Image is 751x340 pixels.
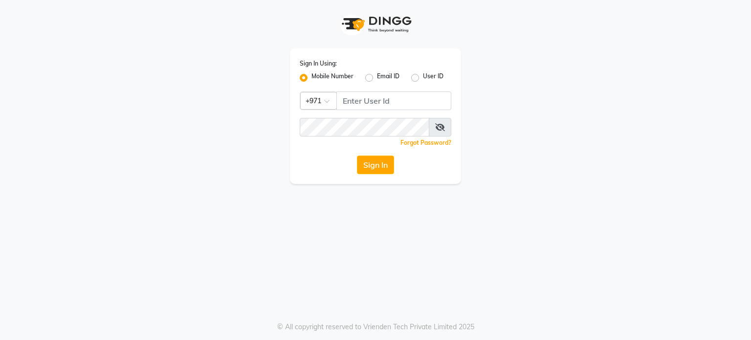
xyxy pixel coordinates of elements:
input: Username [336,91,451,110]
img: logo1.svg [336,10,415,39]
input: Username [300,118,429,136]
label: Email ID [377,72,399,84]
button: Sign In [357,156,394,174]
label: User ID [423,72,443,84]
label: Sign In Using: [300,59,337,68]
label: Mobile Number [311,72,353,84]
a: Forgot Password? [400,139,451,146]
